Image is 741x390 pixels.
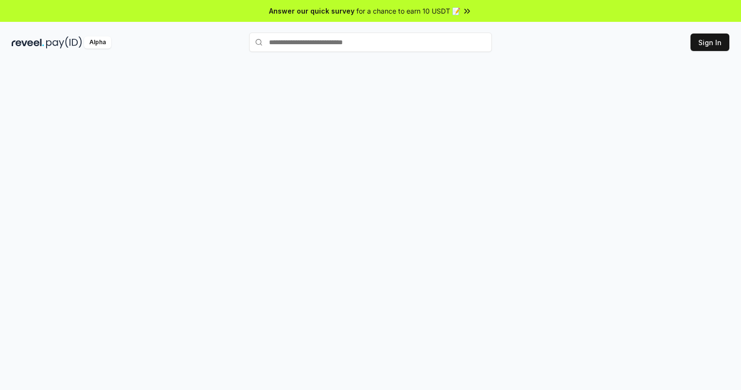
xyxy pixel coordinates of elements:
img: reveel_dark [12,36,44,49]
span: for a chance to earn 10 USDT 📝 [356,6,460,16]
div: Alpha [84,36,111,49]
span: Answer our quick survey [269,6,354,16]
button: Sign In [690,34,729,51]
img: pay_id [46,36,82,49]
